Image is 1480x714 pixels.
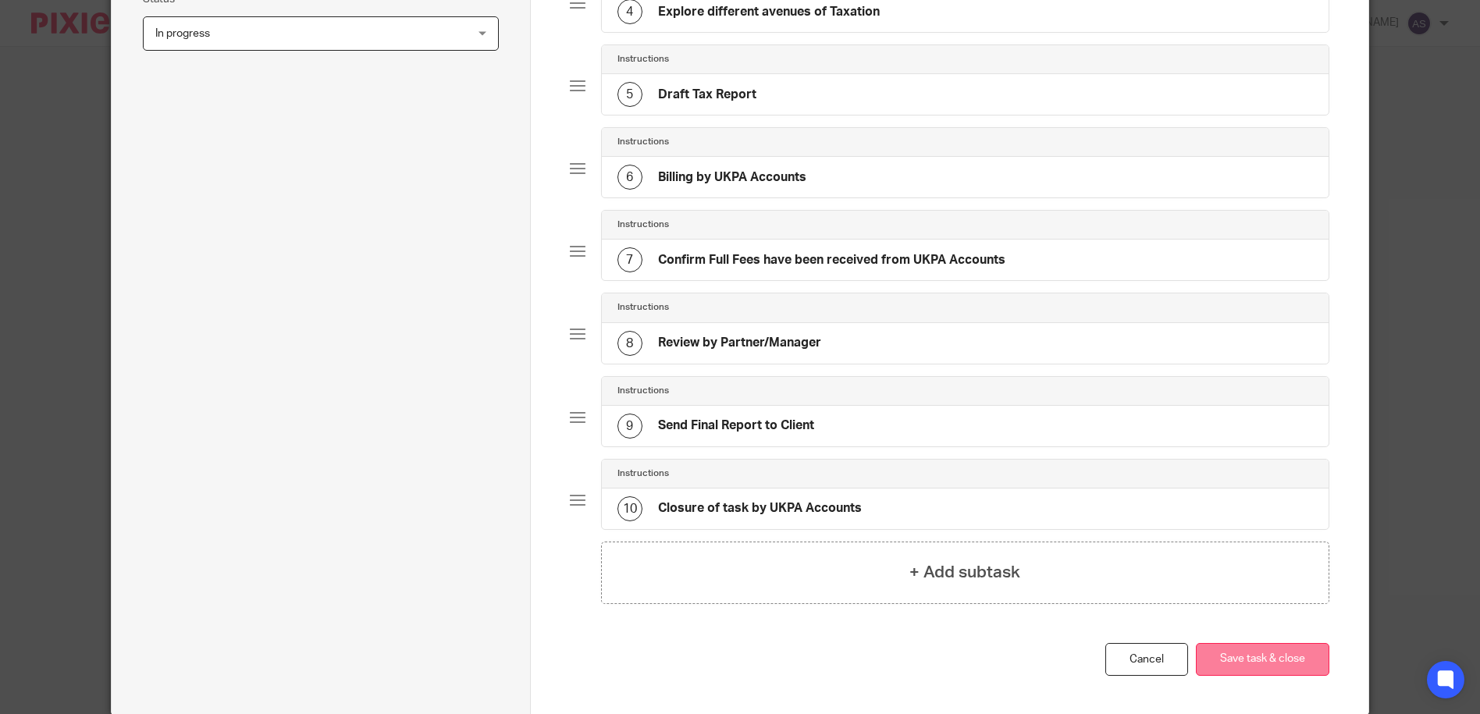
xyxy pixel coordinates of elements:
h4: Confirm Full Fees have been received from UKPA Accounts [658,252,1005,268]
div: 6 [617,165,642,190]
h4: + Add subtask [909,560,1020,584]
h4: Billing by UKPA Accounts [658,169,806,186]
h4: Instructions [617,53,669,66]
h4: Explore different avenues of Taxation [658,4,880,20]
h4: Instructions [617,467,669,480]
div: 10 [617,496,642,521]
div: 5 [617,82,642,107]
div: 7 [617,247,642,272]
h4: Instructions [617,136,669,148]
div: 9 [617,414,642,439]
h4: Instructions [617,218,669,231]
h4: Draft Tax Report [658,87,756,103]
h4: Closure of task by UKPA Accounts [658,500,862,517]
h4: Review by Partner/Manager [658,335,821,351]
a: Cancel [1105,643,1188,677]
h4: Instructions [617,385,669,397]
h4: Send Final Report to Client [658,417,814,434]
span: In progress [155,28,210,39]
button: Save task & close [1196,643,1329,677]
h4: Instructions [617,301,669,314]
div: 8 [617,331,642,356]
